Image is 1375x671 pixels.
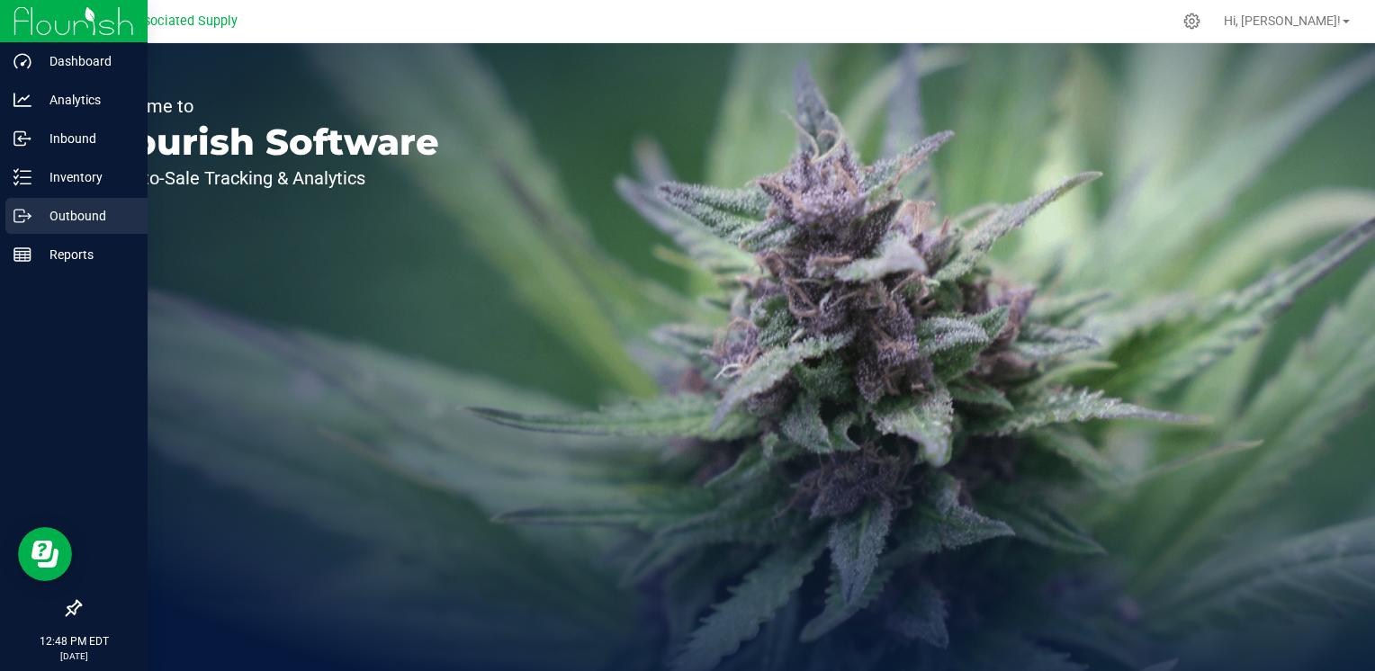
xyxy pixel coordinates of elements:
p: Flourish Software [97,124,439,160]
span: Hi, [PERSON_NAME]! [1224,13,1341,28]
inline-svg: Analytics [13,91,31,109]
p: Outbound [31,205,139,227]
p: [DATE] [8,649,139,663]
p: Seed-to-Sale Tracking & Analytics [97,169,439,187]
inline-svg: Outbound [13,207,31,225]
p: Reports [31,244,139,265]
inline-svg: Inbound [13,130,31,148]
span: Associated Supply [130,13,238,29]
p: Welcome to [97,97,439,115]
p: Dashboard [31,50,139,72]
inline-svg: Dashboard [13,52,31,70]
p: Analytics [31,89,139,111]
inline-svg: Reports [13,246,31,264]
p: 12:48 PM EDT [8,633,139,649]
div: Manage settings [1181,13,1203,30]
p: Inventory [31,166,139,188]
iframe: Resource center [18,527,72,581]
inline-svg: Inventory [13,168,31,186]
p: Inbound [31,128,139,149]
